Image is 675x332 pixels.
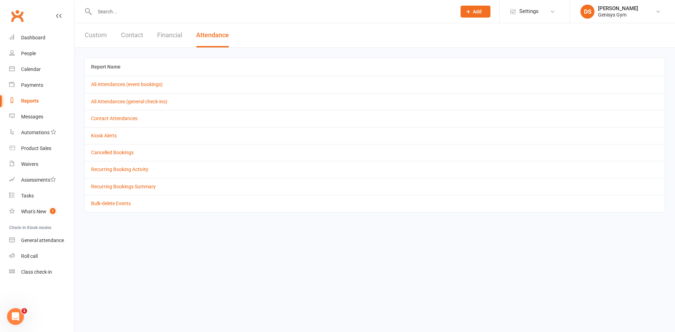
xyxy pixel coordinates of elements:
a: Bulk-delete Events [91,201,131,206]
div: Tasks [21,193,34,198]
button: Add [461,6,490,18]
a: Automations [9,125,74,141]
div: DS [580,5,594,19]
div: Reports [21,98,39,104]
button: Attendance [196,23,229,47]
button: Custom [85,23,107,47]
a: Kiosk Alerts [91,133,117,138]
div: Messages [21,114,43,119]
div: What's New [21,209,46,214]
a: Recurring Booking Activity [91,167,148,172]
div: Assessments [21,177,56,183]
span: 1 [50,208,56,214]
a: Clubworx [8,7,26,25]
div: People [21,51,36,56]
a: General attendance kiosk mode [9,233,74,248]
div: Product Sales [21,145,51,151]
a: Assessments [9,172,74,188]
span: Add [473,9,482,14]
a: Contact Attendances [91,116,137,121]
button: Contact [121,23,143,47]
div: Genisys Gym [598,12,638,18]
a: Dashboard [9,30,74,46]
a: Cancelled Bookings [91,150,134,155]
button: Financial [157,23,182,47]
a: Recurring Bookings Summary [91,184,156,189]
th: Report Name [85,58,665,76]
a: Product Sales [9,141,74,156]
div: Class check-in [21,269,52,275]
a: Waivers [9,156,74,172]
div: Dashboard [21,35,45,40]
a: Payments [9,77,74,93]
div: General attendance [21,237,64,243]
a: Calendar [9,61,74,77]
a: All Attendances (general check-ins) [91,99,167,104]
div: Automations [21,130,50,135]
div: Calendar [21,66,41,72]
a: People [9,46,74,61]
div: Waivers [21,161,38,167]
span: Settings [519,4,539,19]
a: What's New1 [9,204,74,220]
a: Class kiosk mode [9,264,74,280]
div: Roll call [21,253,38,259]
iframe: Intercom live chat [7,308,24,325]
a: Tasks [9,188,74,204]
div: Payments [21,82,43,88]
a: Reports [9,93,74,109]
a: Messages [9,109,74,125]
a: All Attendances (event bookings) [91,82,163,87]
input: Search... [92,7,451,17]
span: 1 [21,308,27,314]
div: [PERSON_NAME] [598,5,638,12]
a: Roll call [9,248,74,264]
